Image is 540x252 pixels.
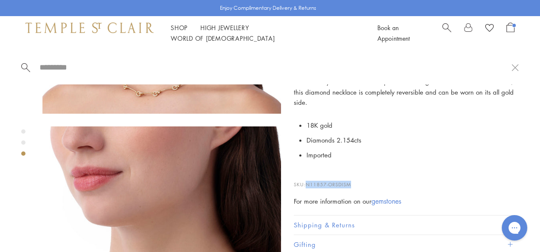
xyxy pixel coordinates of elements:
a: ShopShop [171,23,188,32]
span: 18K gold [307,121,332,129]
div: For more information on our [294,196,515,207]
iframe: Gorgias live chat messenger [498,212,532,244]
button: Shipping & Returns [294,216,515,235]
span: Diamonds 2.154cts [307,136,361,144]
img: Temple St. Clair [25,22,154,33]
p: SKU: [294,172,515,188]
div: Product gallery navigation [21,127,25,162]
a: Book an Appointment [377,23,410,42]
a: Search [442,22,451,44]
nav: Main navigation [171,22,358,44]
a: High JewelleryHigh Jewellery [200,23,249,32]
a: Open Shopping Bag [506,22,515,44]
a: View Wishlist [485,22,494,35]
a: World of [DEMOGRAPHIC_DATA]World of [DEMOGRAPHIC_DATA] [171,34,275,42]
p: Enjoy Complimentary Delivery & Returns [220,4,316,12]
span: Imported [307,151,332,159]
span: N11857-ORSDISM [306,181,351,188]
a: gemstones [371,196,401,206]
